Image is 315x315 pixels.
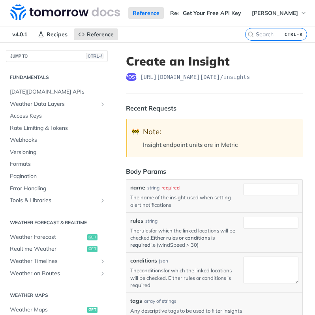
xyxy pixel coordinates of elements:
[6,146,108,158] a: Versioning
[140,73,250,81] span: https://api.tomorrow.io/v4/insights
[247,31,254,37] svg: Search
[126,167,166,176] div: Body Params
[6,243,108,255] a: Realtime Weatherget
[6,134,108,146] a: Webhooks
[126,54,303,68] h1: Create an Insight
[159,257,168,264] div: json
[145,217,157,225] div: string
[34,28,72,40] a: Recipes
[126,73,137,81] span: post
[130,184,145,192] label: name
[10,245,85,253] span: Realtime Weather
[130,257,157,265] label: conditions
[130,194,240,208] p: The name of the insight used when setting alert notifications
[139,267,163,274] a: conditions
[10,4,120,20] img: Tomorrow.io Weather API Docs
[130,297,142,305] span: tags
[10,270,97,277] span: Weather on Routes
[6,171,108,182] a: Pagination
[87,234,97,240] span: get
[161,184,180,191] div: required
[87,246,97,252] span: get
[6,74,108,81] h2: Fundamentals
[6,195,108,206] a: Tools & LibrariesShow subpages for Tools & Libraries
[144,298,176,305] div: array of strings
[10,160,106,168] span: Formats
[6,86,108,98] a: [DATE][DOMAIN_NAME] APIs
[99,101,106,107] button: Show subpages for Weather Data Layers
[6,268,108,279] a: Weather on RoutesShow subpages for Weather on Routes
[10,306,85,314] span: Weather Maps
[132,127,139,136] span: 🚧
[6,292,108,299] h2: Weather Maps
[10,185,106,193] span: Error Handling
[99,197,106,204] button: Show subpages for Tools & Libraries
[10,100,97,108] span: Weather Data Layers
[6,231,108,243] a: Weather Forecastget
[283,30,305,38] kbd: CTRL-K
[147,184,159,191] div: string
[74,28,118,40] a: Reference
[99,258,106,264] button: Show subpages for Weather Timelines
[10,136,106,144] span: Webhooks
[47,31,67,38] span: Recipes
[6,122,108,134] a: Rate Limiting & Tokens
[247,7,311,19] button: [PERSON_NAME]
[10,112,106,120] span: Access Keys
[178,7,246,19] a: Get Your Free API Key
[126,103,176,113] div: Recent Requests
[139,227,151,234] a: rules
[130,217,143,225] label: rules
[6,158,108,170] a: Formats
[10,88,106,96] span: [DATE][DOMAIN_NAME] APIs
[143,141,295,150] p: Insight endpoint units are in Metric
[130,234,215,248] strong: Either rules or conditions is required
[99,270,106,277] button: Show subpages for Weather on Routes
[10,124,106,132] span: Rate Limiting & Tokens
[10,233,85,241] span: Weather Forecast
[10,148,106,156] span: Versioning
[130,227,240,249] p: The for which the linked locations will be checked. i.e (windSpeed > 30)
[8,28,32,40] span: v4.0.1
[6,98,108,110] a: Weather Data LayersShow subpages for Weather Data Layers
[87,31,114,38] span: Reference
[6,219,108,226] h2: Weather Forecast & realtime
[10,197,97,204] span: Tools & Libraries
[6,183,108,195] a: Error Handling
[6,50,108,62] button: JUMP TOCTRL-/
[130,267,240,289] p: The for which the linked locations will be checked. Either rules or conditions is required
[6,255,108,267] a: Weather TimelinesShow subpages for Weather Timelines
[166,7,195,19] a: Recipes
[128,7,164,19] a: Reference
[10,257,97,265] span: Weather Timelines
[143,127,295,136] div: Note:
[130,307,298,314] p: Any descriptive tags to be used to filter insights
[87,307,97,313] span: get
[252,9,298,17] span: [PERSON_NAME]
[6,110,108,122] a: Access Keys
[10,172,106,180] span: Pagination
[86,53,103,59] span: CTRL-/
